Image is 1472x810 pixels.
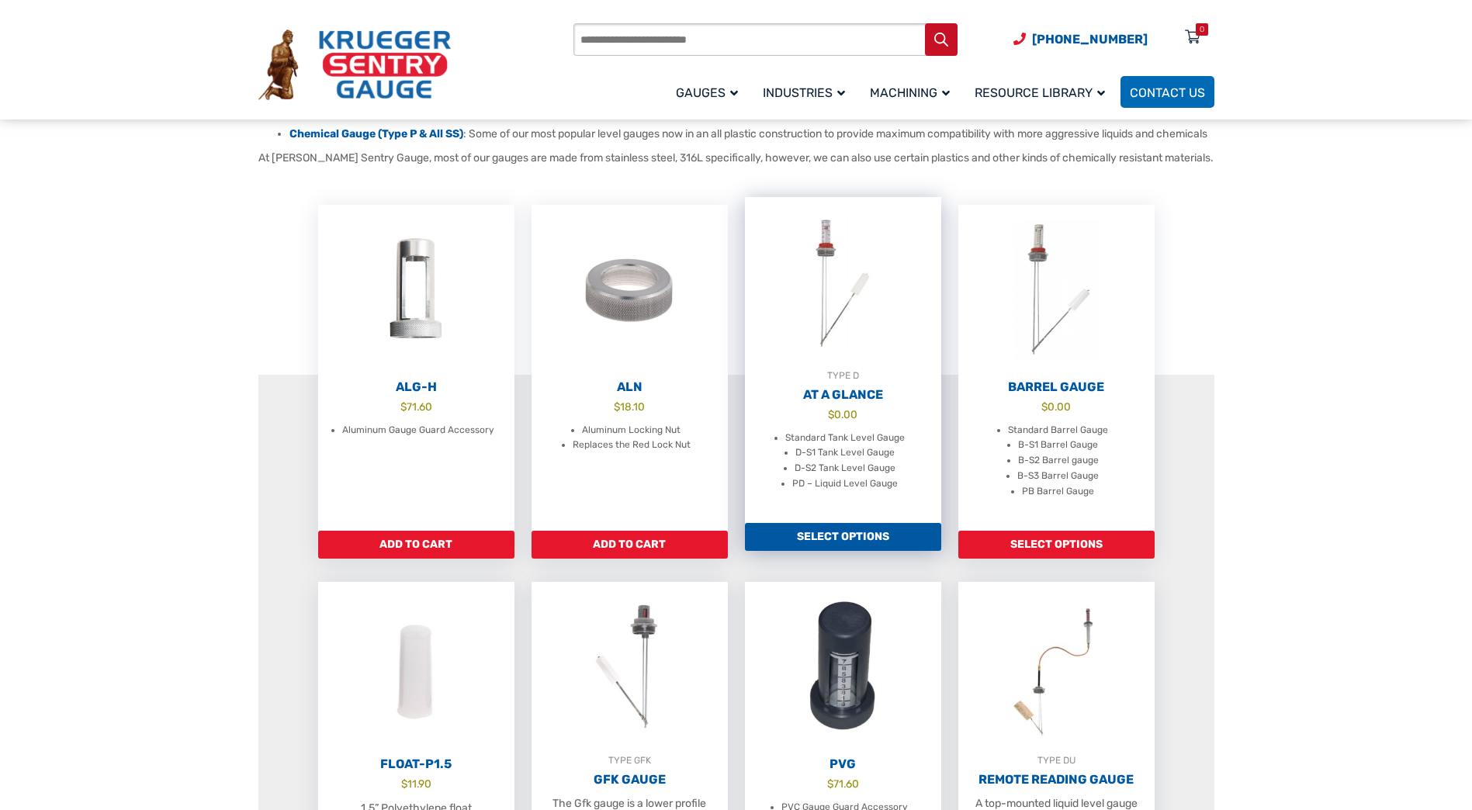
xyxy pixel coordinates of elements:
[582,423,681,438] li: Aluminum Locking Nut
[745,523,941,551] a: Add to cart: “At A Glance”
[795,445,895,461] li: D-S1 Tank Level Gauge
[289,127,463,140] a: Chemical Gauge (Type P & All SS)
[1041,400,1048,413] span: $
[958,205,1155,531] a: Barrel Gauge $0.00 Standard Barrel Gauge B-S1 Barrel Gauge B-S2 Barrel gauge B-S3 Barrel Gauge PB...
[1018,453,1099,469] li: B-S2 Barrel gauge
[795,461,895,476] li: D-S2 Tank Level Gauge
[1032,32,1148,47] span: [PHONE_NUMBER]
[614,400,645,413] bdi: 18.10
[745,387,941,403] h2: At A Glance
[870,85,950,100] span: Machining
[532,753,728,768] div: TYPE GFK
[1022,484,1094,500] li: PB Barrel Gauge
[258,150,1214,166] p: At [PERSON_NAME] Sentry Gauge, most of our gauges are made from stainless steel, 316L specificall...
[318,205,514,531] a: ALG-H $71.60 Aluminum Gauge Guard Accessory
[958,772,1155,787] h2: Remote Reading Gauge
[318,205,514,376] img: ALG-OF
[785,431,905,446] li: Standard Tank Level Gauge
[827,777,833,790] span: $
[318,582,514,753] img: Float-P1.5
[1200,23,1204,36] div: 0
[763,85,845,100] span: Industries
[828,408,834,421] span: $
[532,582,728,753] img: GFK Gauge
[532,379,728,395] h2: ALN
[318,379,514,395] h2: ALG-H
[532,205,728,376] img: ALN
[676,85,738,100] span: Gauges
[745,756,941,772] h2: PVG
[958,379,1155,395] h2: Barrel Gauge
[1130,85,1205,100] span: Contact Us
[318,756,514,772] h2: Float-P1.5
[753,74,861,110] a: Industries
[258,29,451,101] img: Krueger Sentry Gauge
[573,438,691,453] li: Replaces the Red Lock Nut
[1017,469,1099,484] li: B-S3 Barrel Gauge
[745,582,941,753] img: PVG
[1018,438,1098,453] li: B-S1 Barrel Gauge
[965,74,1120,110] a: Resource Library
[745,197,941,523] a: TYPE DAt A Glance $0.00 Standard Tank Level Gauge D-S1 Tank Level Gauge D-S2 Tank Level Gauge PD ...
[827,777,859,790] bdi: 71.60
[958,205,1155,376] img: Barrel Gauge
[861,74,965,110] a: Machining
[667,74,753,110] a: Gauges
[1120,76,1214,108] a: Contact Us
[828,408,857,421] bdi: 0.00
[532,531,728,559] a: Add to cart: “ALN”
[792,476,898,492] li: PD – Liquid Level Gauge
[975,85,1105,100] span: Resource Library
[1013,29,1148,49] a: Phone Number (920) 434-8860
[958,582,1155,753] img: Remote Reading Gauge
[958,753,1155,768] div: TYPE DU
[400,400,407,413] span: $
[289,126,1214,142] li: : Some of our most popular level gauges now in an all plastic construction to provide maximum com...
[745,197,941,368] img: At A Glance
[532,205,728,531] a: ALN $18.10 Aluminum Locking Nut Replaces the Red Lock Nut
[400,400,432,413] bdi: 71.60
[401,777,407,790] span: $
[1041,400,1071,413] bdi: 0.00
[958,531,1155,559] a: Add to cart: “Barrel Gauge”
[745,368,941,383] div: TYPE D
[318,531,514,559] a: Add to cart: “ALG-H”
[532,772,728,787] h2: GFK Gauge
[1008,423,1108,438] li: Standard Barrel Gauge
[401,777,431,790] bdi: 11.90
[342,423,494,438] li: Aluminum Gauge Guard Accessory
[614,400,620,413] span: $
